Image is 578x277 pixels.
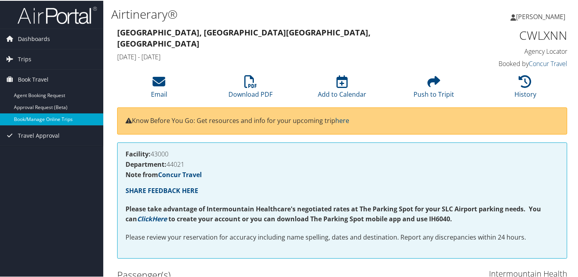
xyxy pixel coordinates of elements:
[126,115,559,125] p: Know Before You Go: Get resources and info for your upcoming trip
[18,28,50,48] span: Dashboards
[464,26,567,43] h1: CWLXNN
[137,214,152,222] a: Click
[529,59,567,67] a: Concur Travel
[151,79,167,98] a: Email
[111,5,419,22] h1: Airtinerary®
[18,69,48,89] span: Book Travel
[126,232,559,242] p: Please review your reservation for accuracy including name spelling, dates and destination. Repor...
[464,46,567,55] h4: Agency Locator
[414,79,454,98] a: Push to Tripit
[158,170,202,178] a: Concur Travel
[18,125,60,145] span: Travel Approval
[514,79,536,98] a: History
[126,159,166,168] strong: Department:
[126,160,559,167] h4: 44021
[464,59,567,67] h4: Booked by
[510,4,573,28] a: [PERSON_NAME]
[18,49,31,68] span: Trips
[168,214,452,222] strong: to create your account or you can download The Parking Spot mobile app and use IH6040.
[516,12,565,20] span: [PERSON_NAME]
[117,52,452,60] h4: [DATE] - [DATE]
[318,79,366,98] a: Add to Calendar
[117,26,371,48] strong: [GEOGRAPHIC_DATA], [GEOGRAPHIC_DATA] [GEOGRAPHIC_DATA], [GEOGRAPHIC_DATA]
[126,149,151,158] strong: Facility:
[126,170,202,178] strong: Note from
[335,115,349,124] a: here
[152,214,167,222] a: Here
[228,79,273,98] a: Download PDF
[126,185,198,194] a: SHARE FEEDBACK HERE
[17,5,97,24] img: airportal-logo.png
[126,204,541,223] strong: Please take advantage of Intermountain Healthcare's negotiated rates at The Parking Spot for your...
[126,150,559,156] h4: 43000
